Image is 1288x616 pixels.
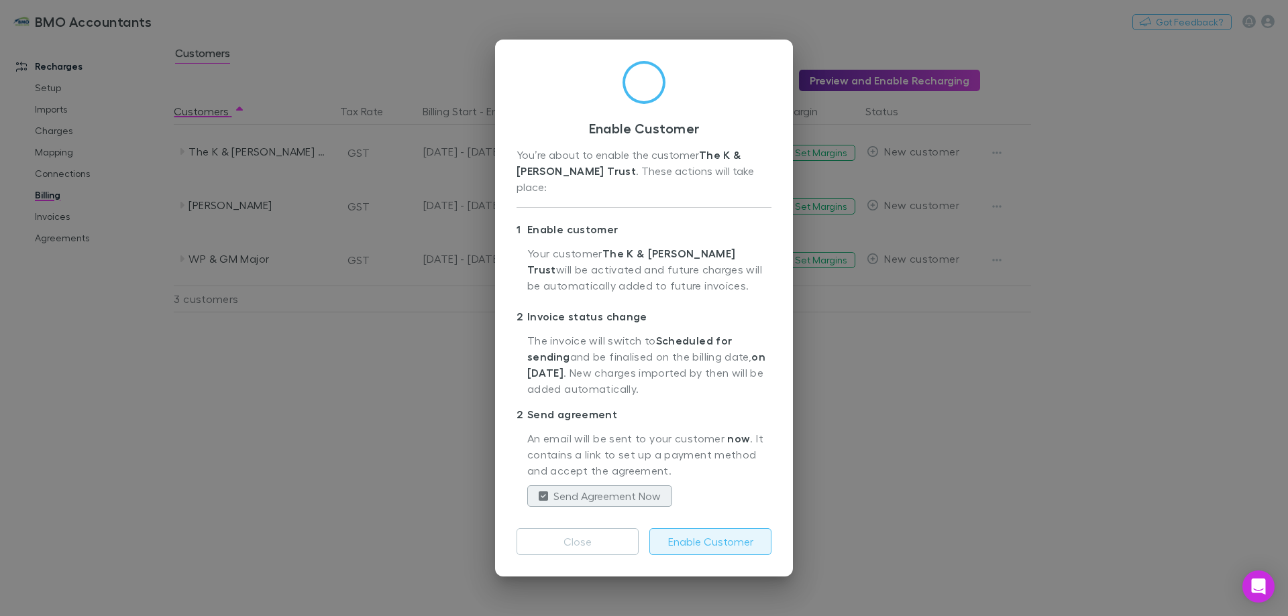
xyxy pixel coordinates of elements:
[517,219,771,240] p: Enable customer
[649,528,771,555] button: Enable Customer
[527,485,672,507] button: Send Agreement Now
[527,245,771,300] p: Your customer will be activated and future charges will be automatically added to future invoices.
[517,120,771,136] h3: Enable Customer
[553,488,661,504] label: Send Agreement Now
[517,221,527,237] div: 1
[527,430,771,480] p: An email will be sent to your customer . It contains a link to set up a payment method and accept...
[517,528,639,555] button: Close
[517,308,527,324] div: 2
[517,147,771,196] div: You’re about to enable the customer . These actions will take place:
[517,306,771,327] p: Invoice status change
[1242,570,1275,603] div: Open Intercom Messenger
[527,332,771,398] p: The invoice will switch to and be finalised on the billing date, . New charges imported by then w...
[517,406,527,422] div: 2
[517,404,771,425] p: Send agreement
[527,247,736,276] strong: The K & [PERSON_NAME] Trust
[727,432,750,445] strong: now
